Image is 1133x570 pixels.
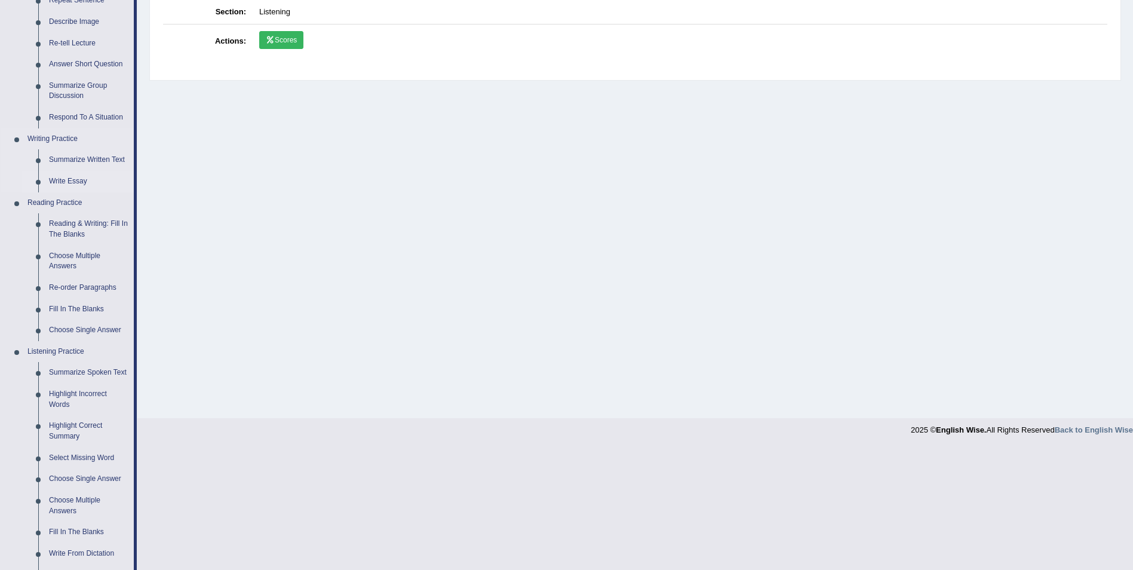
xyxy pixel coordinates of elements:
[44,149,134,171] a: Summarize Written Text
[44,107,134,128] a: Respond To A Situation
[44,384,134,415] a: Highlight Incorrect Words
[44,362,134,384] a: Summarize Spoken Text
[44,171,134,192] a: Write Essay
[44,320,134,341] a: Choose Single Answer
[44,299,134,320] a: Fill In The Blanks
[44,415,134,447] a: Highlight Correct Summary
[936,425,986,434] strong: English Wise.
[44,75,134,107] a: Summarize Group Discussion
[44,277,134,299] a: Re-order Paragraphs
[44,246,134,277] a: Choose Multiple Answers
[44,11,134,33] a: Describe Image
[44,54,134,75] a: Answer Short Question
[163,24,253,59] th: Actions
[44,468,134,490] a: Choose Single Answer
[22,192,134,214] a: Reading Practice
[44,33,134,54] a: Re-tell Lecture
[44,522,134,543] a: Fill In The Blanks
[44,543,134,565] a: Write From Dictation
[259,31,303,49] a: Scores
[1055,425,1133,434] a: Back to English Wise
[44,490,134,522] a: Choose Multiple Answers
[911,418,1133,436] div: 2025 © All Rights Reserved
[22,128,134,150] a: Writing Practice
[44,213,134,245] a: Reading & Writing: Fill In The Blanks
[22,341,134,363] a: Listening Practice
[44,448,134,469] a: Select Missing Word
